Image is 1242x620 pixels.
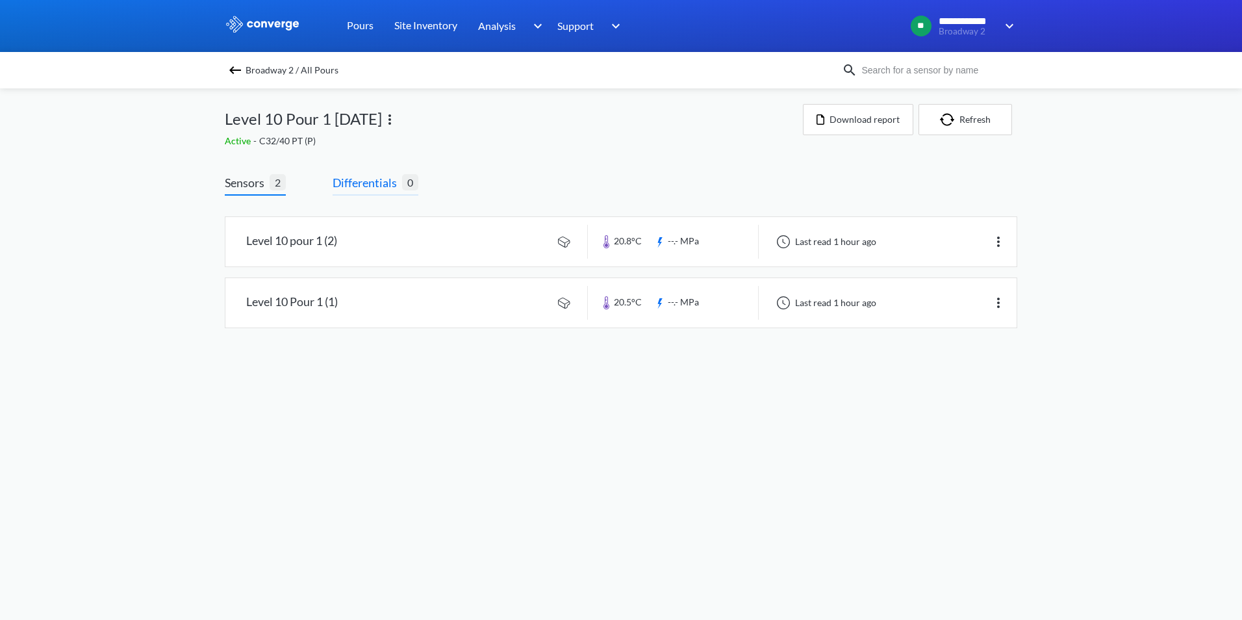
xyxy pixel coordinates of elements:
[246,61,338,79] span: Broadway 2 / All Pours
[253,135,259,146] span: -
[803,104,913,135] button: Download report
[817,114,824,125] img: icon-file.svg
[478,18,516,34] span: Analysis
[991,295,1006,311] img: more.svg
[842,62,857,78] img: icon-search.svg
[603,18,624,34] img: downArrow.svg
[525,18,546,34] img: downArrow.svg
[919,104,1012,135] button: Refresh
[225,134,803,148] div: C32/40 PT (P)
[225,107,382,131] span: Level 10 Pour 1 [DATE]
[225,174,270,192] span: Sensors
[991,234,1006,250] img: more.svg
[270,174,286,190] span: 2
[557,18,594,34] span: Support
[402,174,418,190] span: 0
[225,135,253,146] span: Active
[939,27,996,36] span: Broadway 2
[996,18,1017,34] img: downArrow.svg
[382,112,398,127] img: more.svg
[940,113,959,126] img: icon-refresh.svg
[333,174,402,192] span: Differentials
[857,63,1015,77] input: Search for a sensor by name
[227,62,243,78] img: backspace.svg
[225,16,300,32] img: logo_ewhite.svg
